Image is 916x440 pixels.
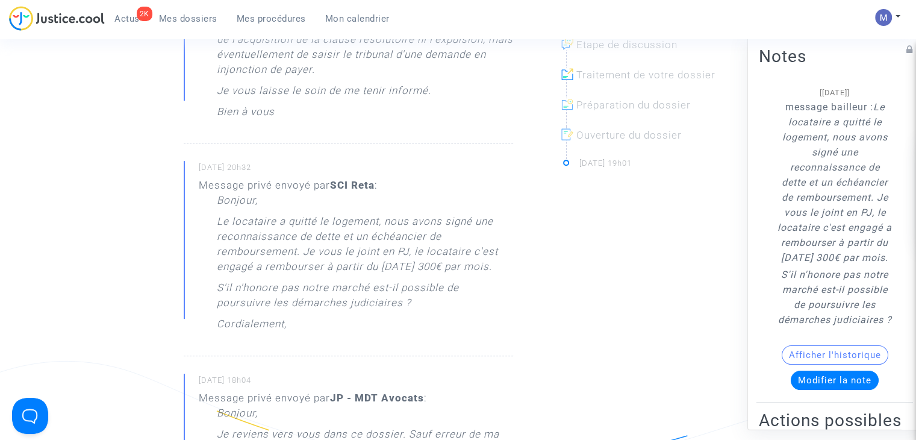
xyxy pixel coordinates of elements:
[791,371,879,390] button: Modifier la note
[325,13,390,24] span: Mon calendrier
[778,269,892,325] i: S'il n'honore pas notre marché est-il possible de poursuivre les démarches judiciaires ?
[12,398,48,434] iframe: Help Scout Beacon - Open
[105,10,149,28] a: 2KActus
[217,406,258,427] p: Bonjour,
[217,104,275,125] p: Bien à vous
[217,280,513,316] p: S'il n'honore pas notre marché est-il possible de poursuivre les démarches judiciaires ?
[777,101,892,263] i: Le locataire a quitté le logement, nous avons signé une reconnaissance de dette et un échéancier ...
[217,316,287,338] p: Cordialement,
[777,99,893,265] p: message bailleur :
[217,193,258,214] p: Bonjour,
[237,13,306,24] span: Mes procédures
[217,214,513,280] p: Le locataire a quitté le logement, nous avons signé une reconnaissance de dette et un échéancier ...
[316,10,399,28] a: Mon calendrier
[875,9,892,26] img: AAcHTtesyyZjLYJxzrkRG5BOJsapQ6nO-85ChvdZAQ62n80C=s96-c
[114,13,140,24] span: Actus
[199,375,513,391] small: [DATE] 18h04
[199,162,513,178] small: [DATE] 20h32
[782,345,888,365] button: Afficher l'historique
[9,6,105,31] img: jc-logo.svg
[137,7,152,21] div: 2K
[820,88,850,97] span: [[DATE]]
[330,392,424,404] b: JP - MDT Avocats
[759,410,911,431] h2: Actions possibles
[227,10,316,28] a: Mes procédures
[149,10,227,28] a: Mes dossiers
[159,13,217,24] span: Mes dossiers
[217,83,431,104] p: Je vous laisse le soin de me tenir informé.
[759,46,911,67] h2: Notes
[330,179,375,191] b: SCI Reta
[199,178,513,338] div: Message privé envoyé par :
